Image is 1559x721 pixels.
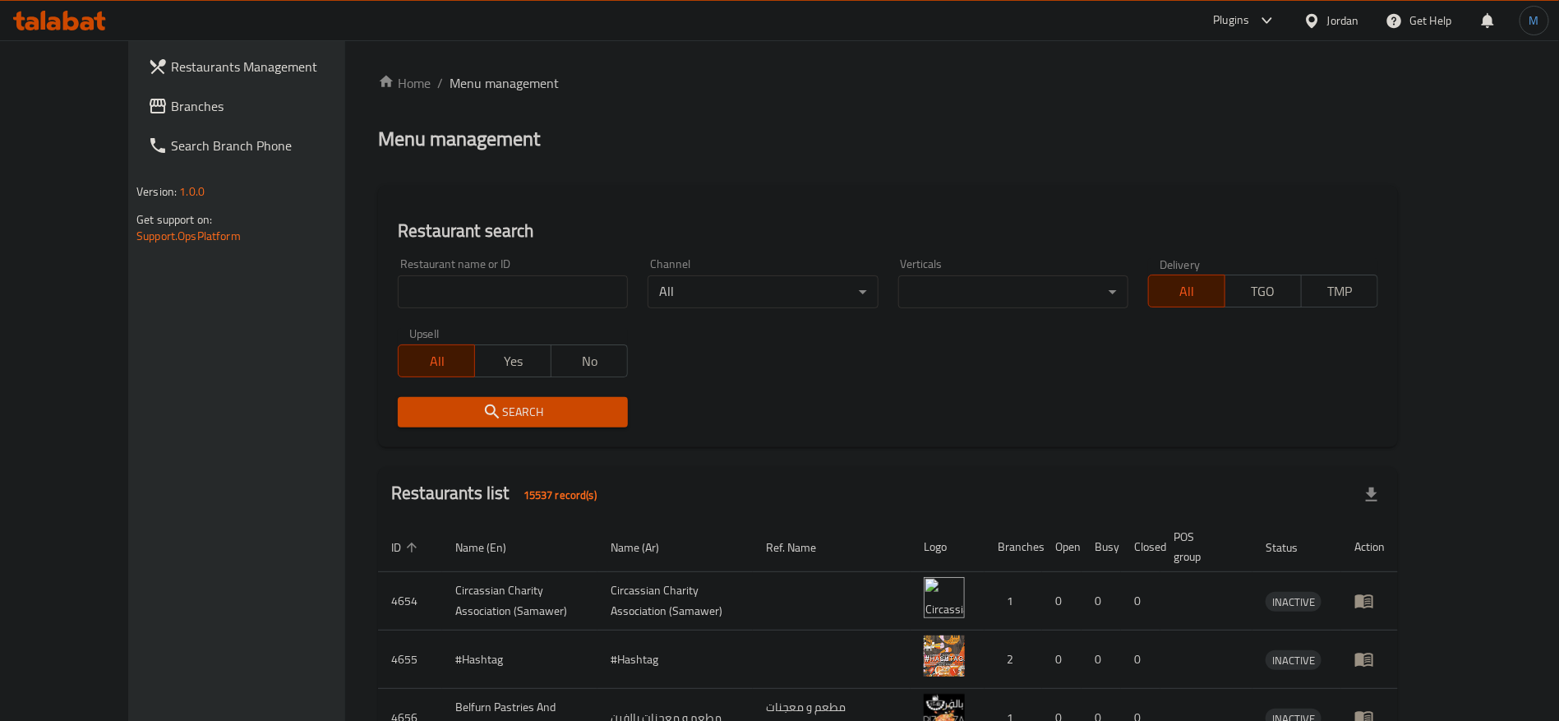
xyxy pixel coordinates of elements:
button: Yes [474,344,551,377]
td: 0 [1042,572,1082,631]
span: TGO [1232,280,1295,303]
td: 4655 [378,631,442,689]
div: INACTIVE [1266,650,1321,670]
span: Search [411,402,615,423]
span: Restaurants Management [171,57,376,76]
span: ID [391,538,422,557]
span: No [558,349,621,373]
span: INACTIVE [1266,651,1321,670]
span: Name (En) [455,538,528,557]
div: Menu [1354,591,1385,611]
td: 0 [1042,631,1082,689]
td: 2 [985,631,1042,689]
nav: breadcrumb [378,73,1398,93]
span: TMP [1308,280,1372,303]
span: M [1529,12,1539,30]
span: 15537 record(s) [514,488,607,503]
span: Status [1266,538,1319,557]
span: Branches [171,96,376,116]
td: #Hashtag [442,631,597,689]
td: 0 [1082,631,1121,689]
a: Home [378,73,431,93]
h2: Restaurant search [398,219,1378,243]
td: #Hashtag [597,631,753,689]
label: Upsell [409,328,440,340]
span: All [1155,280,1219,303]
div: Plugins [1213,11,1249,30]
span: Yes [482,349,545,373]
button: TMP [1301,275,1378,307]
span: Ref. Name [766,538,837,557]
td: ​Circassian ​Charity ​Association​ (Samawer) [442,572,597,631]
a: Search Branch Phone [135,126,389,165]
button: TGO [1225,275,1302,307]
td: 0 [1082,572,1121,631]
span: Menu management [450,73,559,93]
li: / [437,73,443,93]
td: 0 [1121,572,1160,631]
th: Branches [985,522,1042,572]
img: #Hashtag [924,635,965,677]
div: Jordan [1327,12,1359,30]
h2: Restaurants list [391,481,607,508]
span: Get support on: [136,209,212,230]
a: Branches [135,86,389,126]
span: 1.0.0 [179,181,205,202]
th: Action [1341,522,1398,572]
h2: Menu management [378,126,540,152]
span: POS group [1174,527,1233,566]
th: Busy [1082,522,1121,572]
th: Open [1042,522,1082,572]
span: Name (Ar) [611,538,680,557]
button: All [1148,275,1225,307]
div: ​ [898,275,1128,308]
a: Support.OpsPlatform [136,225,241,247]
button: No [551,344,628,377]
div: Menu [1354,649,1385,669]
span: Search Branch Phone [171,136,376,155]
img: ​Circassian ​Charity ​Association​ (Samawer) [924,577,965,618]
td: ​Circassian ​Charity ​Association​ (Samawer) [597,572,753,631]
th: Logo [911,522,985,572]
th: Closed [1121,522,1160,572]
input: Search for restaurant name or ID.. [398,275,628,308]
div: INACTIVE [1266,592,1321,612]
span: All [405,349,468,373]
span: INACTIVE [1266,593,1321,612]
td: 0 [1121,631,1160,689]
span: Version: [136,181,177,202]
label: Delivery [1160,258,1201,270]
td: 1 [985,572,1042,631]
td: 4654 [378,572,442,631]
a: Restaurants Management [135,47,389,86]
div: Total records count [514,482,607,508]
button: Search [398,397,628,428]
button: All [398,344,475,377]
div: All [648,275,878,308]
div: Export file [1352,475,1391,515]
